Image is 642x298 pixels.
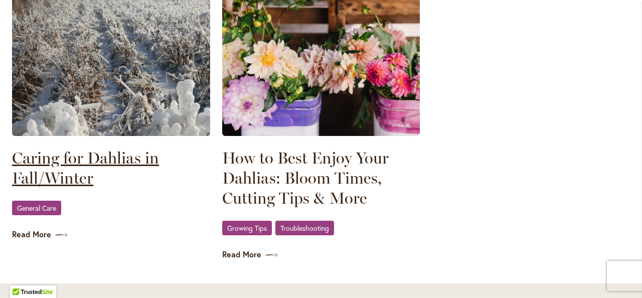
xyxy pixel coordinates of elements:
[222,220,420,237] div: ,
[17,205,56,211] span: General Care
[12,201,61,215] a: General Care
[222,221,272,235] a: Growing Tips
[280,225,329,231] span: Troubleshooting
[222,148,420,208] a: How to Best Enjoy Your Dahlias: Bloom Times, Cutting Tips & More
[275,221,334,235] a: Troubleshooting
[12,148,210,188] a: Caring for Dahlias in Fall/Winter
[12,229,210,240] a: Read More
[227,225,267,231] span: Growing Tips
[222,249,420,260] a: Read More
